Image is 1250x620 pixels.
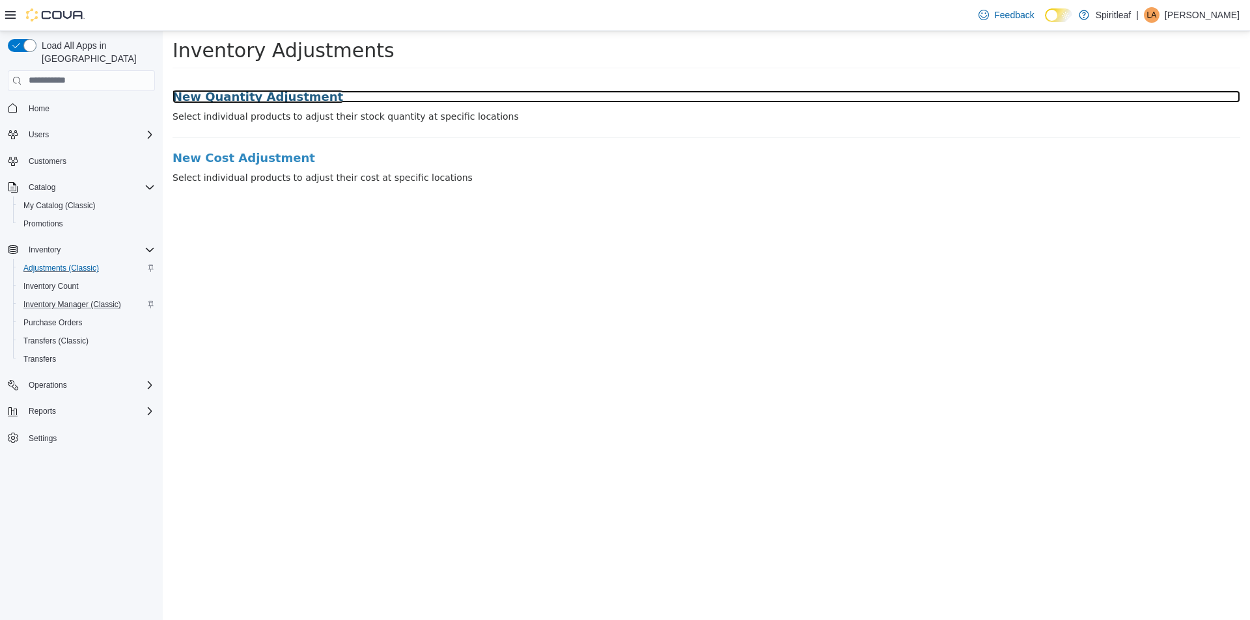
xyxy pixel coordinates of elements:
[3,428,160,447] button: Settings
[13,196,160,215] button: My Catalog (Classic)
[23,180,155,195] span: Catalog
[23,431,62,446] a: Settings
[29,156,66,167] span: Customers
[29,433,57,444] span: Settings
[29,182,55,193] span: Catalog
[23,101,55,116] a: Home
[10,59,1077,72] a: New Quantity Adjustment
[1096,7,1131,23] p: Spiritleaf
[23,377,155,393] span: Operations
[13,332,160,350] button: Transfers (Classic)
[18,333,155,349] span: Transfers (Classic)
[23,127,155,142] span: Users
[994,8,1034,21] span: Feedback
[1144,7,1160,23] div: Lucas A
[26,8,85,21] img: Cova
[23,263,99,273] span: Adjustments (Classic)
[29,103,49,114] span: Home
[18,297,126,312] a: Inventory Manager (Classic)
[23,354,56,364] span: Transfers
[18,198,101,213] a: My Catalog (Classic)
[13,314,160,332] button: Purchase Orders
[13,277,160,295] button: Inventory Count
[10,8,232,31] span: Inventory Adjustments
[1165,7,1240,23] p: [PERSON_NAME]
[973,2,1039,28] a: Feedback
[10,79,1077,92] p: Select individual products to adjust their stock quantity at specific locations
[23,317,83,328] span: Purchase Orders
[10,120,1077,133] a: New Cost Adjustment
[1136,7,1139,23] p: |
[18,351,155,367] span: Transfers
[23,403,61,419] button: Reports
[23,180,61,195] button: Catalog
[8,94,155,481] nav: Complex example
[23,429,155,446] span: Settings
[23,154,72,169] a: Customers
[3,376,160,394] button: Operations
[29,245,61,255] span: Inventory
[29,129,49,140] span: Users
[29,406,56,416] span: Reports
[23,299,121,310] span: Inventory Manager (Classic)
[18,297,155,312] span: Inventory Manager (Classic)
[23,200,96,211] span: My Catalog (Classic)
[18,333,94,349] a: Transfers (Classic)
[23,242,155,258] span: Inventory
[18,216,155,232] span: Promotions
[18,216,68,232] a: Promotions
[13,350,160,368] button: Transfers
[18,315,88,330] a: Purchase Orders
[3,402,160,420] button: Reports
[18,260,104,276] a: Adjustments (Classic)
[10,140,1077,154] p: Select individual products to adjust their cost at specific locations
[36,39,155,65] span: Load All Apps in [GEOGRAPHIC_DATA]
[1045,8,1072,22] input: Dark Mode
[23,100,155,116] span: Home
[18,278,155,294] span: Inventory Count
[18,198,155,213] span: My Catalog (Classic)
[18,315,155,330] span: Purchase Orders
[1045,22,1046,23] span: Dark Mode
[3,126,160,144] button: Users
[1147,7,1157,23] span: LA
[18,260,155,276] span: Adjustments (Classic)
[23,242,66,258] button: Inventory
[3,152,160,170] button: Customers
[13,215,160,233] button: Promotions
[29,380,67,390] span: Operations
[3,241,160,259] button: Inventory
[23,281,79,291] span: Inventory Count
[23,219,63,229] span: Promotions
[13,259,160,277] button: Adjustments (Classic)
[23,153,155,169] span: Customers
[23,403,155,419] span: Reports
[3,99,160,118] button: Home
[23,336,89,346] span: Transfers (Classic)
[3,178,160,196] button: Catalog
[23,127,54,142] button: Users
[13,295,160,314] button: Inventory Manager (Classic)
[23,377,72,393] button: Operations
[18,278,84,294] a: Inventory Count
[18,351,61,367] a: Transfers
